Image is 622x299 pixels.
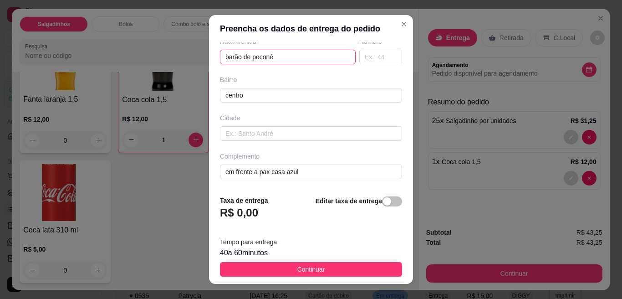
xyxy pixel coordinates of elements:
input: Ex.: Rua Oscar Freire [220,50,356,64]
input: Ex.: 44 [359,50,402,64]
strong: Editar taxa de entrega [316,197,382,205]
span: Tempo para entrega [220,238,277,246]
div: Complemento [220,152,402,161]
input: Ex.: Bairro Jardim [220,88,402,103]
header: Preencha os dados de entrega do pedido [209,15,413,42]
button: Continuar [220,262,402,277]
input: Ex.: Santo André [220,126,402,141]
strong: Taxa de entrega [220,197,268,204]
button: Close [397,17,411,31]
input: ex: próximo ao posto de gasolina [220,165,402,179]
div: Bairro [220,75,402,84]
span: Continuar [297,264,325,274]
div: Cidade [220,113,402,123]
div: 40 a 60 minutos [220,247,402,258]
h3: R$ 0,00 [220,206,258,220]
